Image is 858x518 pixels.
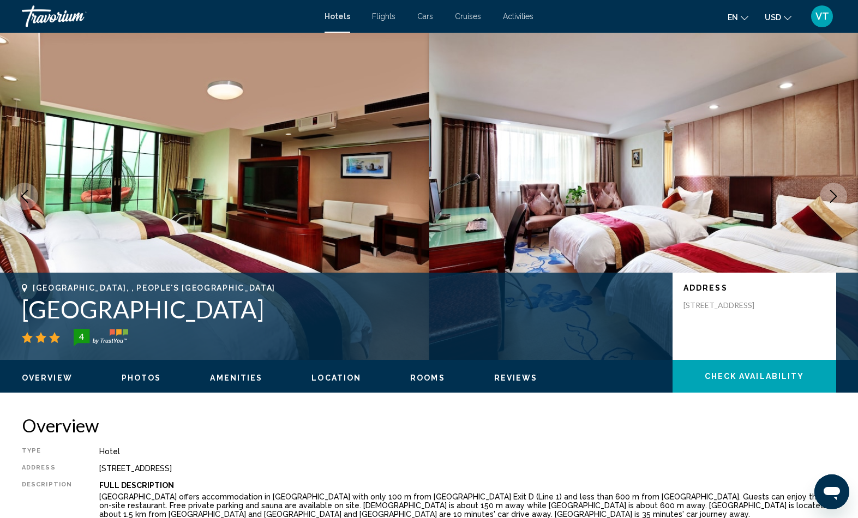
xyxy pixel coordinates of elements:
[22,414,836,436] h2: Overview
[455,12,481,21] a: Cruises
[815,11,829,22] span: VT
[22,373,73,383] button: Overview
[683,300,771,310] p: [STREET_ADDRESS]
[99,464,836,473] div: [STREET_ADDRESS]
[210,374,262,382] span: Amenities
[210,373,262,383] button: Amenities
[808,5,836,28] button: User Menu
[503,12,533,21] a: Activities
[765,13,781,22] span: USD
[494,374,538,382] span: Reviews
[122,373,161,383] button: Photos
[122,374,161,382] span: Photos
[728,13,738,22] span: en
[99,481,174,490] b: Full Description
[33,284,275,292] span: [GEOGRAPHIC_DATA], , People's [GEOGRAPHIC_DATA]
[22,374,73,382] span: Overview
[22,447,72,456] div: Type
[22,295,662,323] h1: [GEOGRAPHIC_DATA]
[99,447,836,456] div: Hotel
[372,12,395,21] a: Flights
[683,284,825,292] p: Address
[311,373,361,383] button: Location
[22,5,314,27] a: Travorium
[325,12,350,21] a: Hotels
[728,9,748,25] button: Change language
[311,374,361,382] span: Location
[814,474,849,509] iframe: Кнопка запуска окна обмена сообщениями
[11,183,38,210] button: Previous image
[820,183,847,210] button: Next image
[22,464,72,473] div: Address
[417,12,433,21] a: Cars
[410,374,445,382] span: Rooms
[705,372,805,381] span: Check Availability
[74,329,128,346] img: trustyou-badge-hor.svg
[765,9,791,25] button: Change currency
[673,360,836,393] button: Check Availability
[494,373,538,383] button: Reviews
[70,330,92,343] div: 4
[410,373,445,383] button: Rooms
